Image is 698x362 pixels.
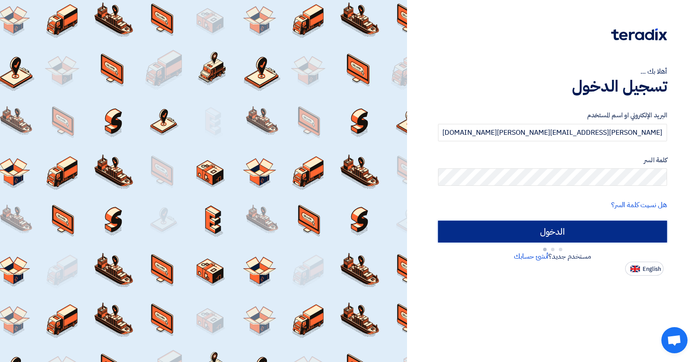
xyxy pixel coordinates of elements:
label: البريد الإلكتروني او اسم المستخدم [438,110,667,120]
a: هل نسيت كلمة السر؟ [611,200,667,210]
input: الدخول [438,221,667,242]
img: Teradix logo [611,28,667,41]
label: كلمة السر [438,155,667,165]
button: English [625,262,664,276]
input: أدخل بريد العمل الإلكتروني او اسم المستخدم الخاص بك ... [438,124,667,141]
img: en-US.png [630,266,640,272]
h1: تسجيل الدخول [438,77,667,96]
span: English [643,266,661,272]
div: مستخدم جديد؟ [438,251,667,262]
div: أهلا بك ... [438,66,667,77]
a: Open chat [661,327,688,353]
a: أنشئ حسابك [514,251,548,262]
